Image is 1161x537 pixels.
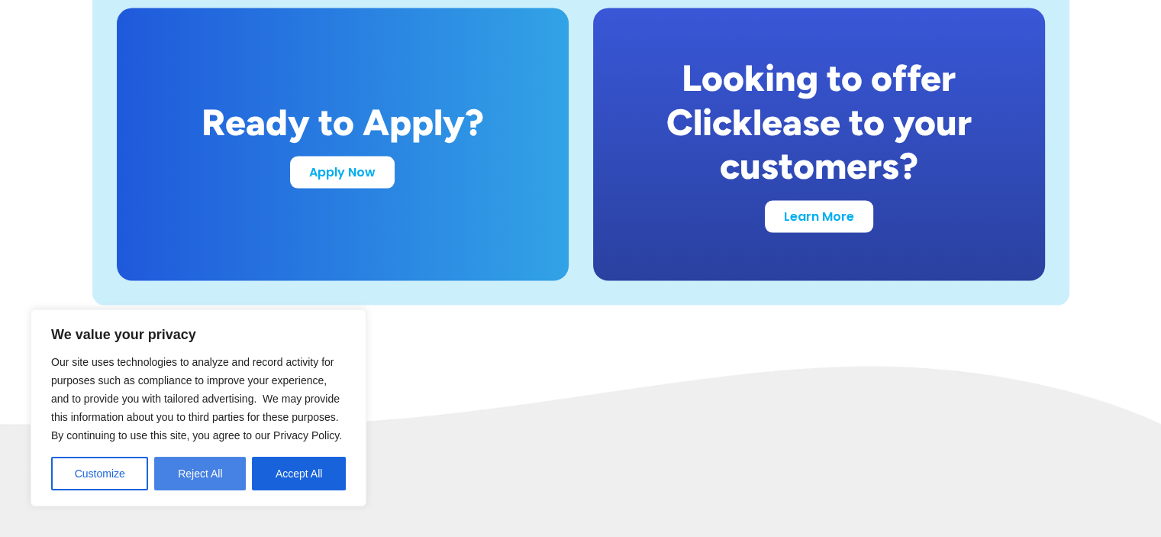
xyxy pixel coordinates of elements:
[765,201,873,233] a: Learn More
[290,157,395,189] a: Apply Now
[51,325,346,344] p: We value your privacy
[31,309,366,506] div: We value your privacy
[252,457,346,490] button: Accept All
[202,101,484,145] div: Ready to Apply?
[51,457,148,490] button: Customize
[51,356,342,442] span: Our site uses technologies to analyze and record activity for purposes such as compliance to impr...
[630,57,1008,189] div: Looking to offer Clicklease to your customers?
[154,457,246,490] button: Reject All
